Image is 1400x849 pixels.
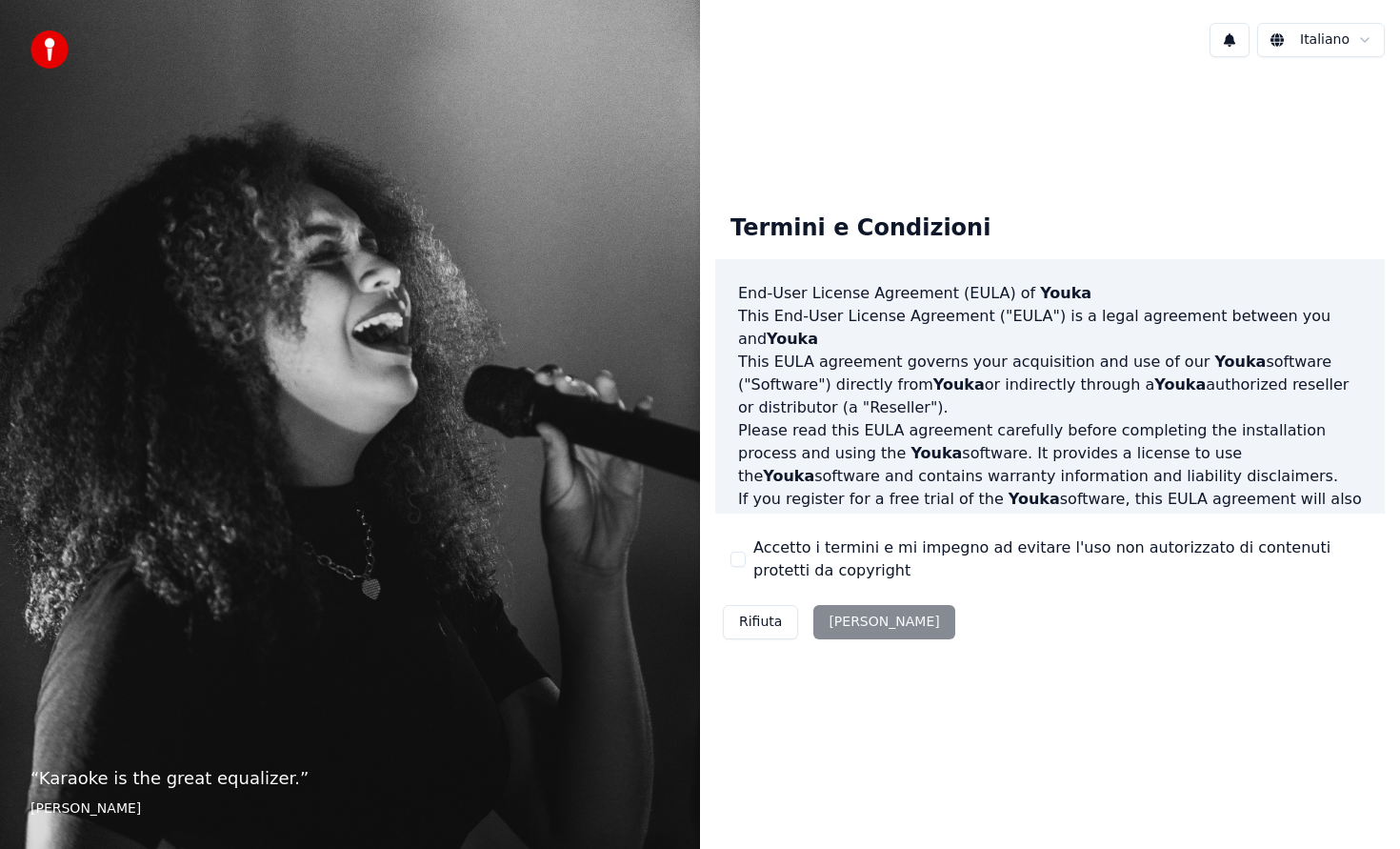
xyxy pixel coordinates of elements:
span: Youka [763,467,814,485]
span: Youka [933,375,985,394]
h3: End-User License Agreement (EULA) of [738,282,1362,305]
label: Accetto i termini e mi impegno ad evitare l'uso non autorizzato di contenuti protetti da copyright [753,536,1370,582]
footer: [PERSON_NAME] [30,799,670,819]
span: Youka [1040,284,1091,302]
p: If you register for a free trial of the software, this EULA agreement will also govern that trial... [738,488,1362,579]
img: youka [30,30,69,69]
button: Rifiuta [723,605,798,639]
span: Youka [1214,353,1266,371]
div: Termini e Condizioni [715,198,1006,259]
span: Youka [767,330,818,348]
span: Youka [1009,490,1060,508]
p: Please read this EULA agreement carefully before completing the installation process and using th... [738,419,1362,488]
span: Youka [1248,513,1299,531]
span: Youka [1154,375,1206,394]
p: This End-User License Agreement ("EULA") is a legal agreement between you and [738,305,1362,351]
span: Youka [910,444,962,462]
p: “ Karaoke is the great equalizer. ” [30,765,670,792]
p: This EULA agreement governs your acquisition and use of our software ("Software") directly from o... [738,351,1362,419]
